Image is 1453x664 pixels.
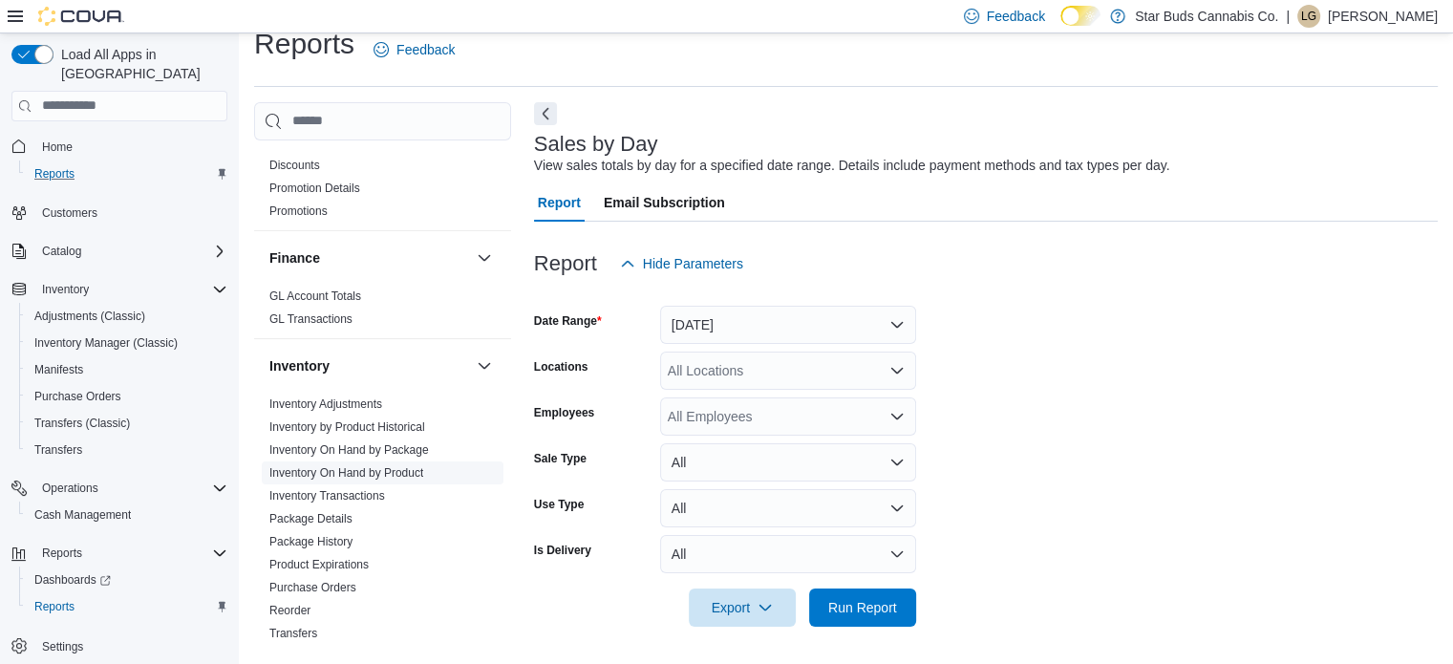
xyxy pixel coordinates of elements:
[27,503,139,526] a: Cash Management
[4,238,235,265] button: Catalog
[269,311,353,327] span: GL Transactions
[269,466,423,480] a: Inventory On Hand by Product
[42,139,73,155] span: Home
[34,572,111,588] span: Dashboards
[42,639,83,654] span: Settings
[27,358,91,381] a: Manifests
[269,204,328,218] a: Promotions
[534,543,591,558] label: Is Delivery
[27,568,118,591] a: Dashboards
[42,244,81,259] span: Catalog
[27,162,227,185] span: Reports
[254,285,511,338] div: Finance
[19,303,235,330] button: Adjustments (Classic)
[34,240,89,263] button: Catalog
[366,31,462,69] a: Feedback
[27,305,153,328] a: Adjustments (Classic)
[269,420,425,434] a: Inventory by Product Historical
[889,363,905,378] button: Open list of options
[534,405,594,420] label: Employees
[34,633,227,657] span: Settings
[269,203,328,219] span: Promotions
[809,589,916,627] button: Run Report
[269,159,320,172] a: Discounts
[19,383,235,410] button: Purchase Orders
[269,248,320,268] h3: Finance
[534,252,597,275] h3: Report
[473,246,496,269] button: Finance
[660,443,916,482] button: All
[34,278,96,301] button: Inventory
[269,511,353,526] span: Package Details
[19,161,235,187] button: Reports
[34,389,121,404] span: Purchase Orders
[34,599,75,614] span: Reports
[34,135,227,159] span: Home
[660,306,916,344] button: [DATE]
[19,330,235,356] button: Inventory Manager (Classic)
[42,481,98,496] span: Operations
[34,166,75,182] span: Reports
[269,442,429,458] span: Inventory On Hand by Package
[27,162,82,185] a: Reports
[34,362,83,377] span: Manifests
[269,488,385,503] span: Inventory Transactions
[689,589,796,627] button: Export
[42,205,97,221] span: Customers
[538,183,581,222] span: Report
[269,581,356,594] a: Purchase Orders
[4,632,235,659] button: Settings
[660,535,916,573] button: All
[269,356,330,375] h3: Inventory
[269,604,310,617] a: Reorder
[27,385,227,408] span: Purchase Orders
[34,309,145,324] span: Adjustments (Classic)
[4,276,235,303] button: Inventory
[38,7,124,26] img: Cova
[269,512,353,525] a: Package Details
[1297,5,1320,28] div: Lilian Gilingham
[34,542,90,565] button: Reports
[34,416,130,431] span: Transfers (Classic)
[269,603,310,618] span: Reorder
[19,356,235,383] button: Manifests
[27,595,82,618] a: Reports
[27,385,129,408] a: Purchase Orders
[534,313,602,329] label: Date Range
[254,154,511,230] div: Discounts & Promotions
[53,45,227,83] span: Load All Apps in [GEOGRAPHIC_DATA]
[269,356,469,375] button: Inventory
[269,158,320,173] span: Discounts
[27,568,227,591] span: Dashboards
[396,40,455,59] span: Feedback
[534,359,588,375] label: Locations
[34,202,105,225] a: Customers
[19,593,235,620] button: Reports
[27,503,227,526] span: Cash Management
[269,580,356,595] span: Purchase Orders
[1301,5,1316,28] span: LG
[34,477,227,500] span: Operations
[889,409,905,424] button: Open list of options
[1286,5,1290,28] p: |
[269,312,353,326] a: GL Transactions
[269,489,385,503] a: Inventory Transactions
[269,535,353,548] a: Package History
[27,332,185,354] a: Inventory Manager (Classic)
[269,443,429,457] a: Inventory On Hand by Package
[269,557,369,572] span: Product Expirations
[1135,5,1278,28] p: Star Buds Cannabis Co.
[254,25,354,63] h1: Reports
[34,278,227,301] span: Inventory
[19,567,235,593] a: Dashboards
[269,419,425,435] span: Inventory by Product Historical
[269,248,469,268] button: Finance
[1060,6,1100,26] input: Dark Mode
[828,598,897,617] span: Run Report
[269,397,382,411] a: Inventory Adjustments
[27,305,227,328] span: Adjustments (Classic)
[34,201,227,225] span: Customers
[27,595,227,618] span: Reports
[34,335,178,351] span: Inventory Manager (Classic)
[19,437,235,463] button: Transfers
